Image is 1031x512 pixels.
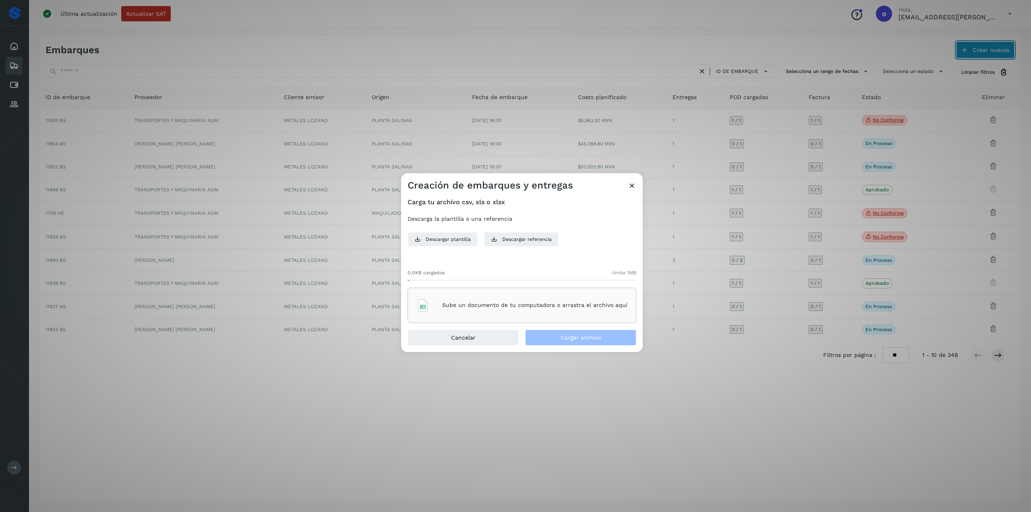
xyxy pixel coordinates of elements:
p: Descarga la plantilla o una referencia [408,216,636,222]
span: 0.0KB cargados [408,269,445,276]
span: Cargar archivo [561,335,601,340]
button: Cancelar [408,330,519,346]
h3: Creación de embarques y entregas [408,180,573,191]
span: Descargar plantilla [426,236,471,243]
button: Descargar plantilla [408,232,478,247]
h4: Carga tu archivo csv, xls o xlsx [408,198,636,206]
span: Descargar referencia [502,236,552,243]
p: Sube un documento de tu computadora o arrastra el archivo aquí [442,302,627,309]
button: Cargar archivo [525,330,636,346]
span: Cancelar [451,335,476,340]
button: Descargar referencia [484,232,559,247]
span: límite 1MB [612,269,636,276]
